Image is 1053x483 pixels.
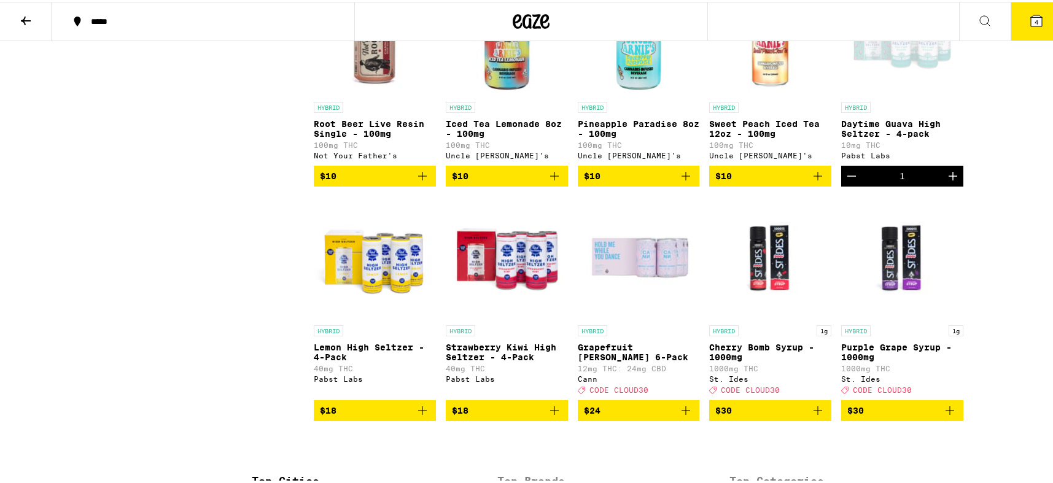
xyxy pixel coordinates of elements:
[314,164,436,185] button: Add to bag
[314,139,436,147] p: 100mg THC
[446,341,568,360] p: Strawberry Kiwi High Seltzer - 4-Pack
[320,169,336,179] span: $10
[709,100,739,111] p: HYBRID
[841,398,963,419] button: Add to bag
[314,100,343,111] p: HYBRID
[715,169,732,179] span: $10
[847,404,864,414] span: $30
[841,117,963,137] p: Daytime Guava High Seltzer - 4-pack
[578,117,700,137] p: Pineapple Paradise 8oz - 100mg
[584,169,600,179] span: $10
[841,323,871,334] p: HYBRID
[578,373,700,381] div: Cann
[446,373,568,381] div: Pabst Labs
[841,363,963,371] p: 1000mg THC
[709,363,831,371] p: 1000mg THC
[314,117,436,137] p: Root Beer Live Resin Single - 100mg
[841,139,963,147] p: 10mg THC
[709,195,831,317] img: St. Ides - Cherry Bomb Syrup - 1000mg
[900,169,905,179] div: 1
[578,398,700,419] button: Add to bag
[709,398,831,419] button: Add to bag
[446,323,475,334] p: HYBRID
[446,195,568,317] img: Pabst Labs - Strawberry Kiwi High Seltzer - 4-Pack
[709,341,831,360] p: Cherry Bomb Syrup - 1000mg
[314,363,436,371] p: 40mg THC
[446,363,568,371] p: 40mg THC
[578,363,700,371] p: 12mg THC: 24mg CBD
[709,373,831,381] div: St. Ides
[721,384,780,392] span: CODE CLOUD30
[320,404,336,414] span: $18
[715,404,732,414] span: $30
[709,323,739,334] p: HYBRID
[817,323,831,334] p: 1g
[1035,17,1038,24] span: 4
[314,341,436,360] p: Lemon High Seltzer - 4-Pack
[709,195,831,398] a: Open page for Cherry Bomb Syrup - 1000mg from St. Ides
[446,398,568,419] button: Add to bag
[709,150,831,158] div: Uncle [PERSON_NAME]'s
[841,341,963,360] p: Purple Grape Syrup - 1000mg
[841,195,963,317] img: St. Ides - Purple Grape Syrup - 1000mg
[841,164,862,185] button: Decrement
[578,323,607,334] p: HYBRID
[578,341,700,360] p: Grapefruit [PERSON_NAME] 6-Pack
[942,164,963,185] button: Increment
[7,9,88,18] span: Hi. Need any help?
[446,195,568,398] a: Open page for Strawberry Kiwi High Seltzer - 4-Pack from Pabst Labs
[314,398,436,419] button: Add to bag
[314,150,436,158] div: Not Your Father's
[841,100,871,111] p: HYBRID
[314,323,343,334] p: HYBRID
[446,150,568,158] div: Uncle [PERSON_NAME]'s
[578,139,700,147] p: 100mg THC
[584,404,600,414] span: $24
[314,373,436,381] div: Pabst Labs
[446,117,568,137] p: Iced Tea Lemonade 8oz - 100mg
[446,164,568,185] button: Add to bag
[578,195,700,398] a: Open page for Grapefruit Rosemary 6-Pack from Cann
[452,404,468,414] span: $18
[578,164,700,185] button: Add to bag
[446,139,568,147] p: 100mg THC
[589,384,648,392] span: CODE CLOUD30
[853,384,912,392] span: CODE CLOUD30
[949,323,963,334] p: 1g
[709,164,831,185] button: Add to bag
[314,195,436,317] img: Pabst Labs - Lemon High Seltzer - 4-Pack
[578,150,700,158] div: Uncle [PERSON_NAME]'s
[452,169,468,179] span: $10
[841,195,963,398] a: Open page for Purple Grape Syrup - 1000mg from St. Ides
[709,139,831,147] p: 100mg THC
[709,117,831,137] p: Sweet Peach Iced Tea 12oz - 100mg
[578,100,607,111] p: HYBRID
[841,150,963,158] div: Pabst Labs
[578,195,700,317] img: Cann - Grapefruit Rosemary 6-Pack
[314,195,436,398] a: Open page for Lemon High Seltzer - 4-Pack from Pabst Labs
[446,100,475,111] p: HYBRID
[841,373,963,381] div: St. Ides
